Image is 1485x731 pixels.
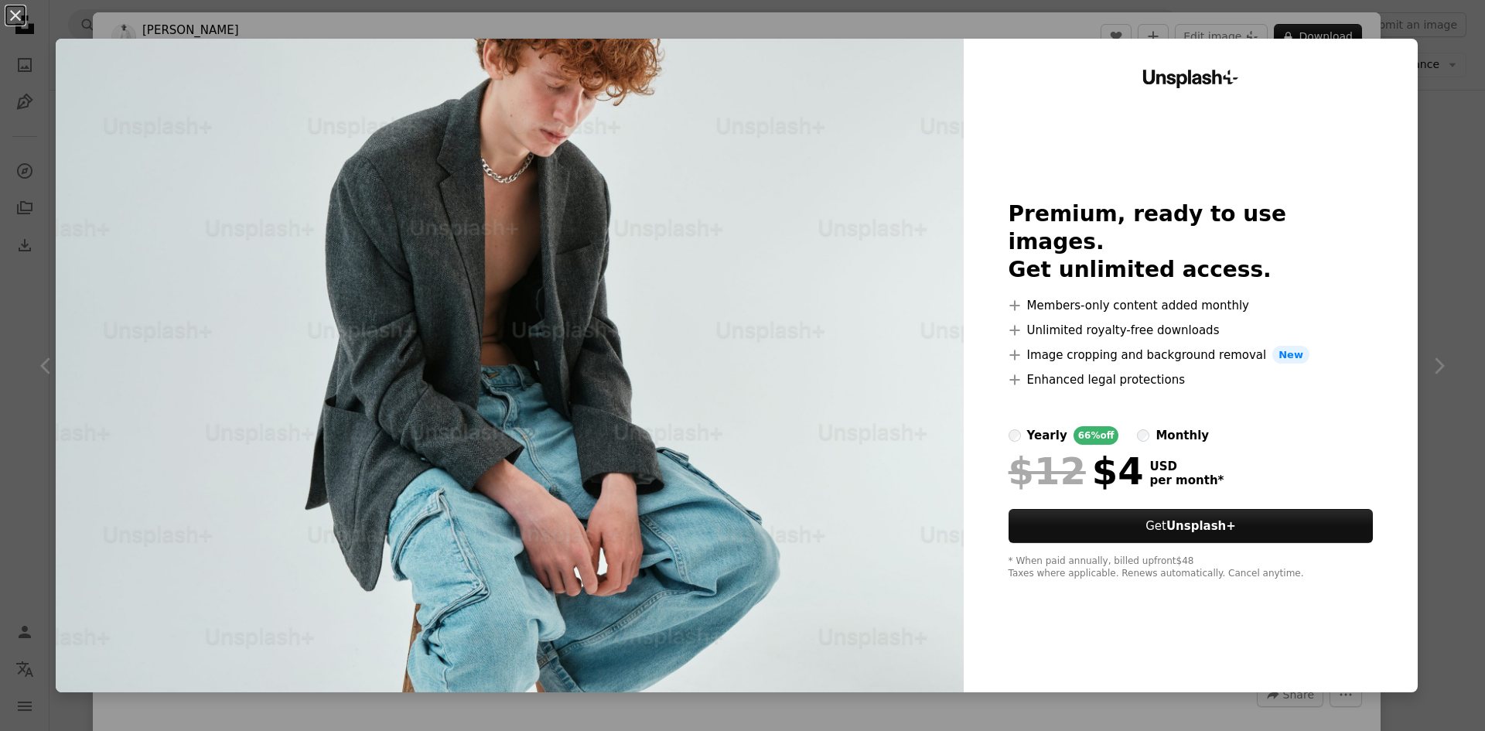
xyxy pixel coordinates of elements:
[1074,426,1119,445] div: 66% off
[1137,429,1149,442] input: monthly
[1009,451,1086,491] span: $12
[1009,371,1374,389] li: Enhanced legal protections
[1027,426,1067,445] div: yearly
[1009,346,1374,364] li: Image cropping and background removal
[1156,426,1209,445] div: monthly
[1009,321,1374,340] li: Unlimited royalty-free downloads
[1150,459,1224,473] span: USD
[1150,473,1224,487] span: per month *
[1272,346,1309,364] span: New
[1009,296,1374,315] li: Members-only content added monthly
[1009,555,1374,580] div: * When paid annually, billed upfront $48 Taxes where applicable. Renews automatically. Cancel any...
[1166,519,1236,533] strong: Unsplash+
[1009,429,1021,442] input: yearly66%off
[1009,451,1144,491] div: $4
[1009,509,1374,543] button: GetUnsplash+
[1009,200,1374,284] h2: Premium, ready to use images. Get unlimited access.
